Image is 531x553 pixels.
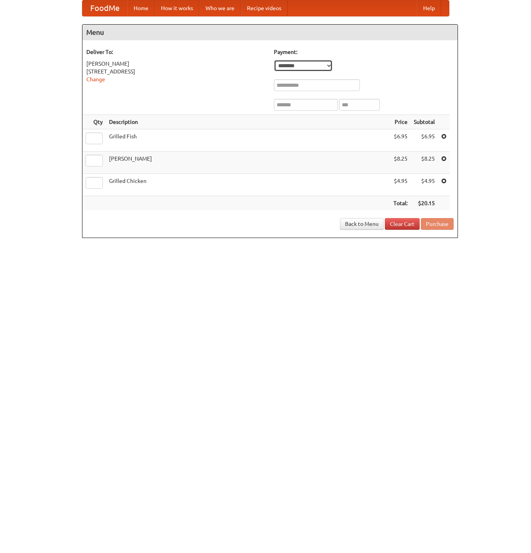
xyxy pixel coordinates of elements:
a: How it works [155,0,199,16]
td: [PERSON_NAME] [106,152,390,174]
td: Grilled Chicken [106,174,390,196]
td: $4.95 [411,174,438,196]
a: Help [417,0,441,16]
th: Total: [390,196,411,211]
a: Back to Menu [340,218,384,230]
a: Who we are [199,0,241,16]
a: Clear Cart [385,218,420,230]
th: Price [390,115,411,129]
td: $4.95 [390,174,411,196]
h5: Payment: [274,48,454,56]
td: Grilled Fish [106,129,390,152]
td: $6.95 [390,129,411,152]
td: $6.95 [411,129,438,152]
a: Home [127,0,155,16]
button: Purchase [421,218,454,230]
a: Change [86,76,105,82]
a: FoodMe [82,0,127,16]
td: $8.25 [411,152,438,174]
th: Description [106,115,390,129]
div: [STREET_ADDRESS] [86,68,266,75]
th: Qty [82,115,106,129]
div: [PERSON_NAME] [86,60,266,68]
h5: Deliver To: [86,48,266,56]
h4: Menu [82,25,458,40]
td: $8.25 [390,152,411,174]
th: Subtotal [411,115,438,129]
a: Recipe videos [241,0,288,16]
th: $20.15 [411,196,438,211]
